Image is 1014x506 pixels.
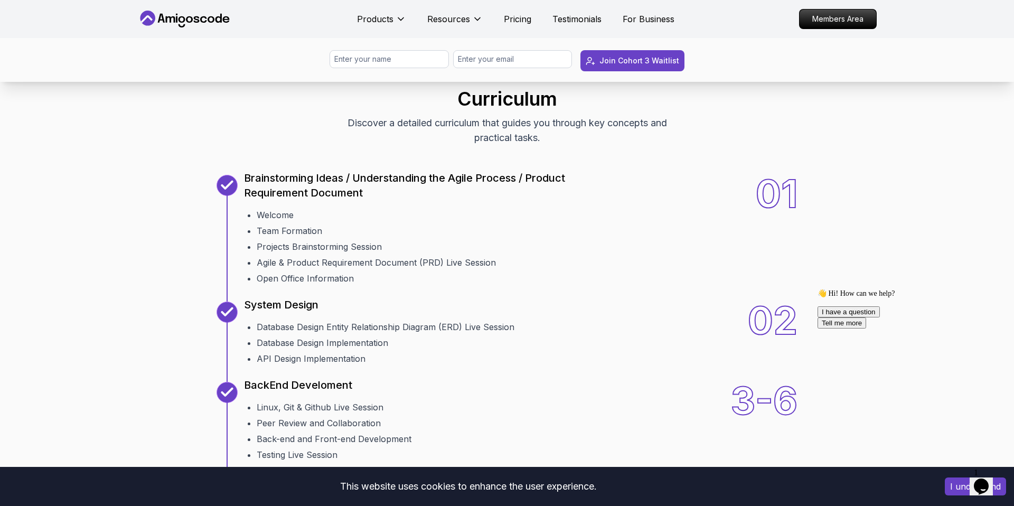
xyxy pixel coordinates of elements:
a: Pricing [504,13,531,25]
p: Brainstorming Ideas / Understanding the Agile Process / Product Requirement Document [244,171,599,200]
li: Welcome [257,209,599,221]
a: Members Area [799,9,877,29]
p: Discover a detailed curriculum that guides you through key concepts and practical tasks. [330,116,684,145]
div: 01 [756,175,797,285]
h2: Curriculum [137,88,877,109]
input: Enter your email [453,50,572,68]
iframe: chat widget [813,285,1003,458]
p: Members Area [800,10,876,29]
button: Tell me more [4,33,53,44]
li: Agile & Product Requirement Document (PRD) Live Session [257,256,599,269]
div: 02 [748,302,797,365]
li: Linux, Git & Github Live Session [257,401,411,414]
li: Open Office Information [257,272,599,285]
li: Debugging Sessions [257,464,411,477]
div: Join Cohort 3 Waitlist [599,55,679,66]
button: Products [357,13,406,34]
li: Database Design Implementation [257,336,514,349]
p: Products [357,13,393,25]
button: I have a question [4,22,67,33]
button: Accept cookies [945,477,1006,495]
p: Resources [427,13,470,25]
a: Testimonials [552,13,602,25]
li: Database Design Entity Relationship Diagram (ERD) Live Session [257,321,514,333]
iframe: chat widget [970,464,1003,495]
button: Resources [427,13,483,34]
li: Peer Review and Collaboration [257,417,411,429]
p: BackEnd Develoment [244,378,352,392]
p: System Design [244,297,318,312]
li: Back-end and Front-end Development [257,433,411,445]
button: Join Cohort 3 Waitlist [580,50,684,71]
div: 3-6 [730,382,797,493]
li: API Design Implementation [257,352,514,365]
li: Testing Live Session [257,448,411,461]
div: 👋 Hi! How can we help?I have a questionTell me more [4,4,194,44]
li: Projects Brainstorming Session [257,240,599,253]
input: Enter your name [330,50,449,68]
div: This website uses cookies to enhance the user experience. [8,475,929,498]
li: Team Formation [257,224,599,237]
span: 👋 Hi! How can we help? [4,5,81,13]
a: For Business [623,13,674,25]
